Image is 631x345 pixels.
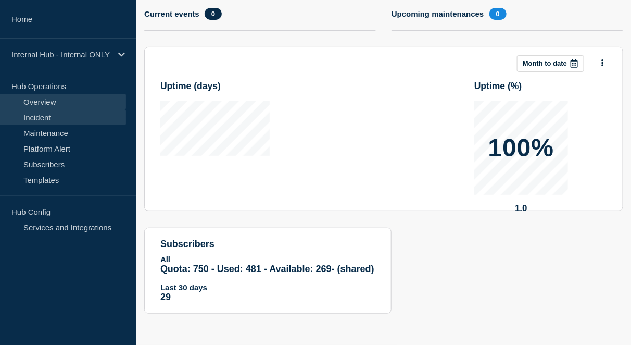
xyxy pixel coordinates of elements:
span: 0 [489,8,507,20]
span: 0 [205,8,222,20]
p: 29 [160,292,375,303]
p: 100% [488,135,554,161]
h4: subscribers [160,239,375,250]
p: All [160,255,375,264]
p: 1.0 [474,203,568,214]
h4: Upcoming maintenances [392,9,484,18]
button: Month to date [517,55,584,72]
h3: Uptime ( % ) [474,81,607,92]
span: Quota: 750 - Used: 481 - Available: 269 - (shared) [160,264,374,274]
h4: Current events [144,9,199,18]
p: Last 30 days [160,283,375,292]
h3: Uptime ( days ) [160,81,293,92]
p: Internal Hub - Internal ONLY [11,50,111,59]
p: Month to date [523,59,567,67]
